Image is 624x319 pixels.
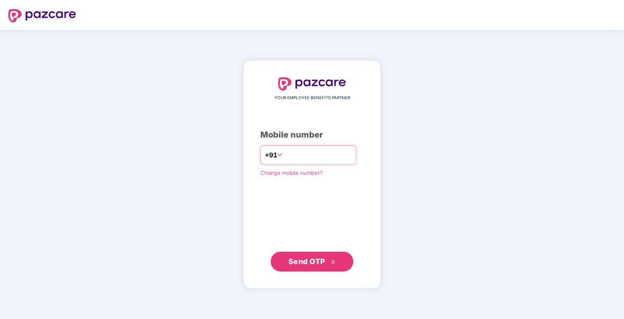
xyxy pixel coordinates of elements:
[8,9,76,22] img: logo
[274,95,350,101] span: YOUR EMPLOYEE BENEFITS PARTNER
[260,169,323,176] a: Change mobile number?
[278,77,346,90] img: logo
[277,152,282,157] span: down
[271,252,353,271] button: Send OTPdouble-right
[260,129,364,141] div: Mobile number
[288,257,325,266] span: Send OTP
[265,150,277,160] span: +91
[331,259,336,265] span: double-right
